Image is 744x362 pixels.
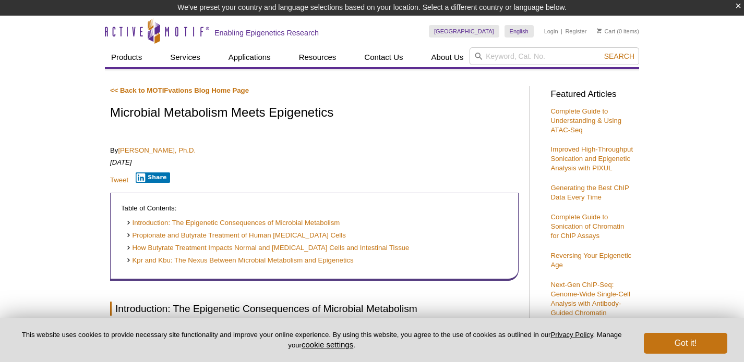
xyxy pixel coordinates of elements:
[550,331,593,339] a: Privacy Policy
[550,90,634,99] h3: Featured Articles
[561,25,562,38] li: |
[222,47,277,67] a: Applications
[110,302,519,316] h2: Introduction: The Epigenetic Consequences of Microbial Metabolism
[544,28,558,35] a: Login
[17,330,627,350] p: This website uses cookies to provide necessary site functionality and improve your online experie...
[110,86,249,94] a: << Back to MOTIFvations Blog Home Page
[121,204,508,213] p: Table of Contents:
[214,28,319,38] h2: Enabling Epigenetics Research
[604,52,634,60] span: Search
[302,340,353,349] button: cookie settings
[550,107,621,134] a: Complete Guide to Understanding & Using ATAC-Seq
[429,25,499,38] a: [GEOGRAPHIC_DATA]
[565,28,586,35] a: Register
[126,218,340,228] a: Introduction: The Epigenetic Consequences of Microbial Metabolism
[505,25,534,38] a: English
[293,47,343,67] a: Resources
[358,47,409,67] a: Contact Us
[118,146,196,154] a: [PERSON_NAME], Ph.D.
[550,281,630,326] a: Next-Gen ChIP-Seq: Genome-Wide Single-Cell Analysis with Antibody-Guided Chromatin Tagmentation M...
[550,145,633,172] a: Improved High-Throughput Sonication and Epigenetic Analysis with PIXUL
[105,47,148,67] a: Products
[126,256,354,266] a: Kpr and Kbu: The Nexus Between Microbial Metabolism and Epigenetics
[597,25,639,38] li: (0 items)
[601,52,638,61] button: Search
[164,47,207,67] a: Services
[550,252,631,269] a: Reversing Your Epigenetic Age
[550,213,624,240] a: Complete Guide to Sonication of Chromatin for ChIP Assays
[110,146,519,155] p: By
[110,158,132,166] em: [DATE]
[110,106,519,121] h1: Microbial Metabolism Meets Epigenetics
[597,28,615,35] a: Cart
[550,184,629,201] a: Generating the Best ChIP Data Every Time
[136,172,171,183] button: Share
[470,47,639,65] input: Keyword, Cat. No.
[597,28,602,33] img: Your Cart
[110,176,128,184] a: Tweet
[126,231,346,241] a: Propionate and Butyrate Treatment of Human [MEDICAL_DATA] Cells
[126,243,409,253] a: How Butyrate Treatment Impacts Normal and [MEDICAL_DATA] Cells and Intestinal Tissue
[644,333,727,354] button: Got it!
[425,47,470,67] a: About Us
